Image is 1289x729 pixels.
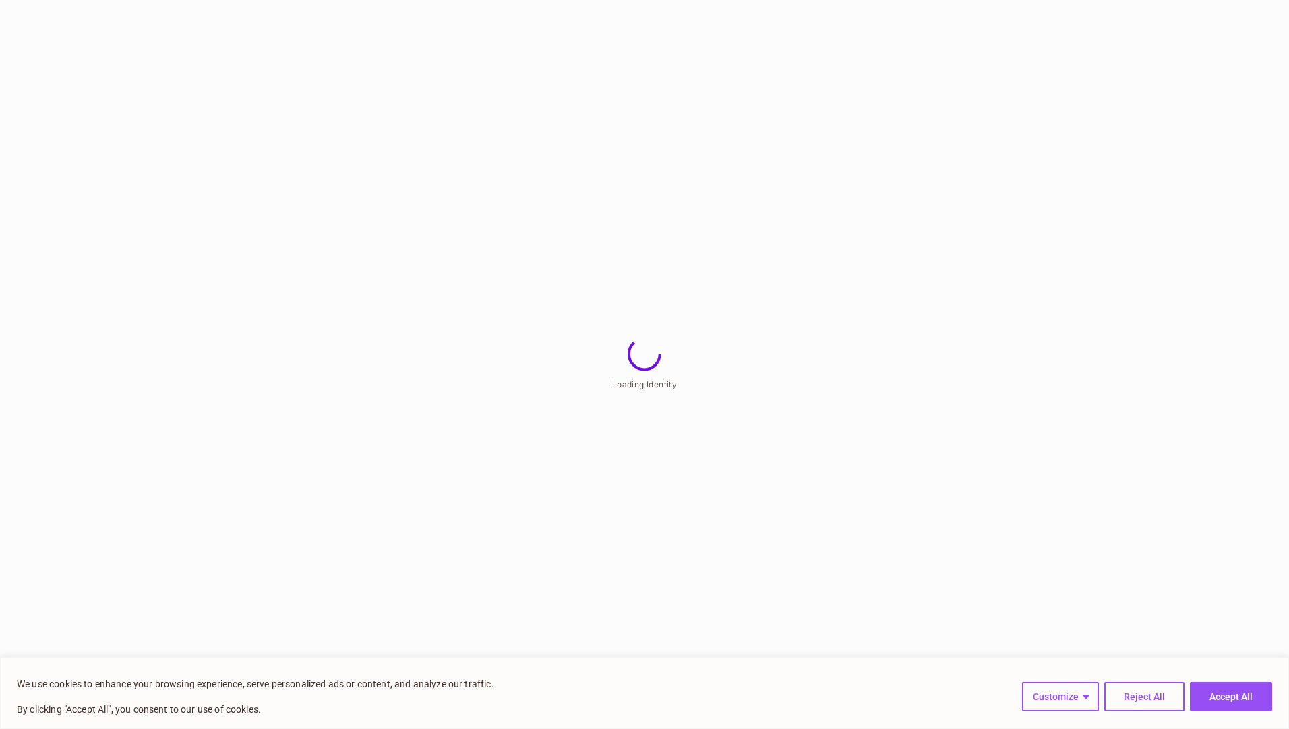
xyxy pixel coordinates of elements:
button: Reject All [1104,682,1185,711]
button: Accept All [1190,682,1272,711]
p: By clicking "Accept All", you consent to our use of cookies. [17,701,494,718]
button: Customize [1022,682,1099,711]
p: We use cookies to enhance your browsing experience, serve personalized ads or content, and analyz... [17,676,494,692]
span: Loading Identity [612,379,677,389]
